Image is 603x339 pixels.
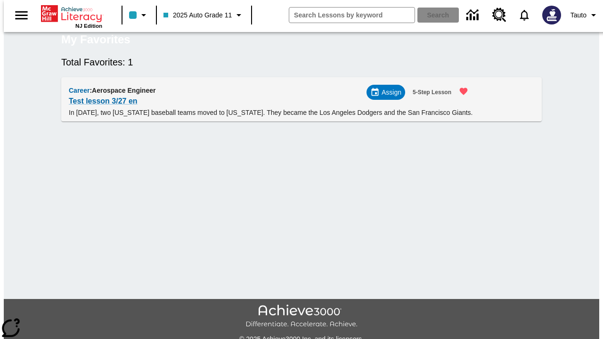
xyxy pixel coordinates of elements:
[69,95,138,108] a: Test lesson 3/27 en
[69,87,90,94] span: Career
[382,88,401,97] span: Assign
[160,7,248,24] button: Class: 2025 Auto Grade 11, Select your class
[367,85,405,100] div: Assign Choose Dates
[41,3,102,29] div: Home
[61,32,130,47] h5: My Favorites
[41,4,102,23] a: Home
[487,2,512,28] a: Resource Center, Will open in new tab
[537,3,567,27] button: Select a new avatar
[542,6,561,24] img: Avatar
[567,7,603,24] button: Profile/Settings
[453,81,474,102] button: Remove from Favorites
[61,55,542,70] h6: Total Favorites: 1
[163,10,232,20] span: 2025 Auto Grade 11
[461,2,487,28] a: Data Center
[69,108,474,118] p: In [DATE], two [US_STATE] baseball teams moved to [US_STATE]. They became the Los Angeles Dodgers...
[512,3,537,27] a: Notifications
[413,88,451,97] span: 5-Step Lesson
[409,85,455,100] button: 5-Step Lesson
[90,87,155,94] span: : Aerospace Engineer
[8,1,35,29] button: Open side menu
[289,8,415,23] input: search field
[245,305,358,329] img: Achieve3000 Differentiate Accelerate Achieve
[570,10,587,20] span: Tauto
[125,7,153,24] button: Class color is light blue. Change class color
[75,23,102,29] span: NJ Edition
